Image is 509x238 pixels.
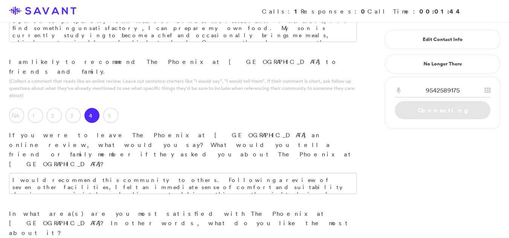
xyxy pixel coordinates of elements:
[103,108,118,123] label: 5
[66,108,81,123] label: 3
[84,108,99,123] label: 4
[28,108,43,123] label: 1
[9,209,357,238] p: In what area(s) are you most satisfied with The Phoenix at [GEOGRAPHIC_DATA]? In other words, wha...
[395,101,491,119] a: Connecting
[294,7,301,15] strong: 1
[9,130,357,169] p: If you were to leave The Phoenix at [GEOGRAPHIC_DATA] an online review, what would you say? What ...
[385,55,500,73] a: No Longer There
[419,7,462,15] strong: 00:01:44
[47,108,62,123] label: 2
[395,33,491,45] a: Edit Contact Info
[9,77,357,99] p: (Collect a comment that reads like an online review. Leave out sentence starters like "I would sa...
[9,57,357,76] p: I am likely to recommend The Phoenix at [GEOGRAPHIC_DATA] to friends and family.
[361,7,367,15] strong: 0
[9,108,24,123] label: NA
